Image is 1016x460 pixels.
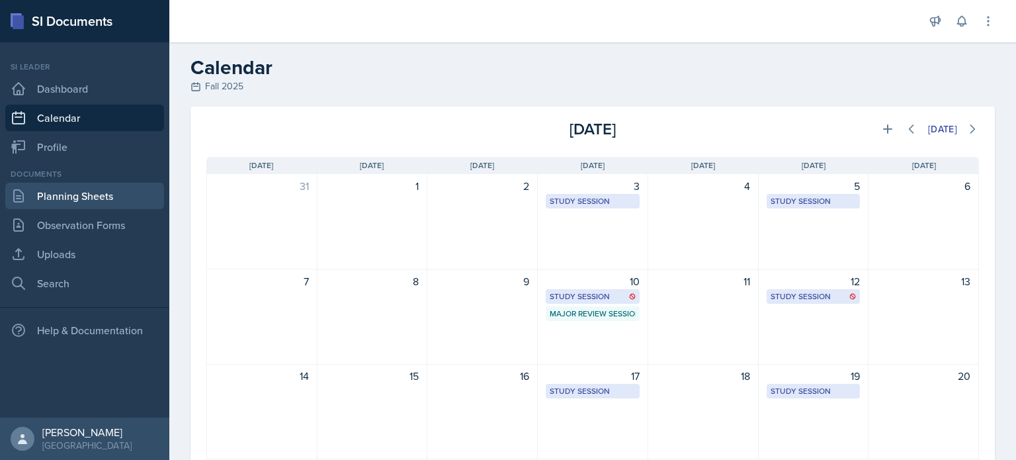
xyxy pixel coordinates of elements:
div: Fall 2025 [190,79,995,93]
div: 17 [546,368,640,384]
a: Search [5,270,164,297]
button: [DATE] [919,118,966,140]
div: [DATE] [928,124,957,134]
a: Planning Sheets [5,183,164,209]
a: Dashboard [5,75,164,102]
span: [DATE] [581,160,605,171]
div: [PERSON_NAME] [42,426,132,439]
div: 13 [876,273,970,289]
div: 12 [767,273,861,289]
span: [DATE] [912,160,936,171]
div: Study Session [771,385,857,397]
div: [GEOGRAPHIC_DATA] [42,439,132,452]
div: 15 [325,368,419,384]
div: 5 [767,178,861,194]
div: 16 [435,368,529,384]
div: Si leader [5,61,164,73]
div: Study Session [771,195,857,207]
div: 9 [435,273,529,289]
a: Calendar [5,105,164,131]
div: 1 [325,178,419,194]
span: [DATE] [249,160,273,171]
div: Major Review Session [550,308,636,320]
span: [DATE] [470,160,494,171]
span: [DATE] [802,160,825,171]
div: 10 [546,273,640,289]
div: 8 [325,273,419,289]
div: 7 [215,273,309,289]
div: 3 [546,178,640,194]
div: 4 [656,178,750,194]
div: [DATE] [464,117,721,141]
div: 31 [215,178,309,194]
span: [DATE] [691,160,715,171]
div: 6 [876,178,970,194]
a: Observation Forms [5,212,164,238]
div: 19 [767,368,861,384]
div: 18 [656,368,750,384]
div: Study Session [550,291,636,302]
div: Study Session [771,291,857,302]
div: Documents [5,168,164,180]
span: [DATE] [360,160,384,171]
h2: Calendar [190,56,995,79]
a: Uploads [5,241,164,267]
div: 14 [215,368,309,384]
div: Study Session [550,385,636,397]
div: Help & Documentation [5,317,164,344]
div: 20 [876,368,970,384]
div: 11 [656,273,750,289]
a: Profile [5,134,164,160]
div: Study Session [550,195,636,207]
div: 2 [435,178,529,194]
